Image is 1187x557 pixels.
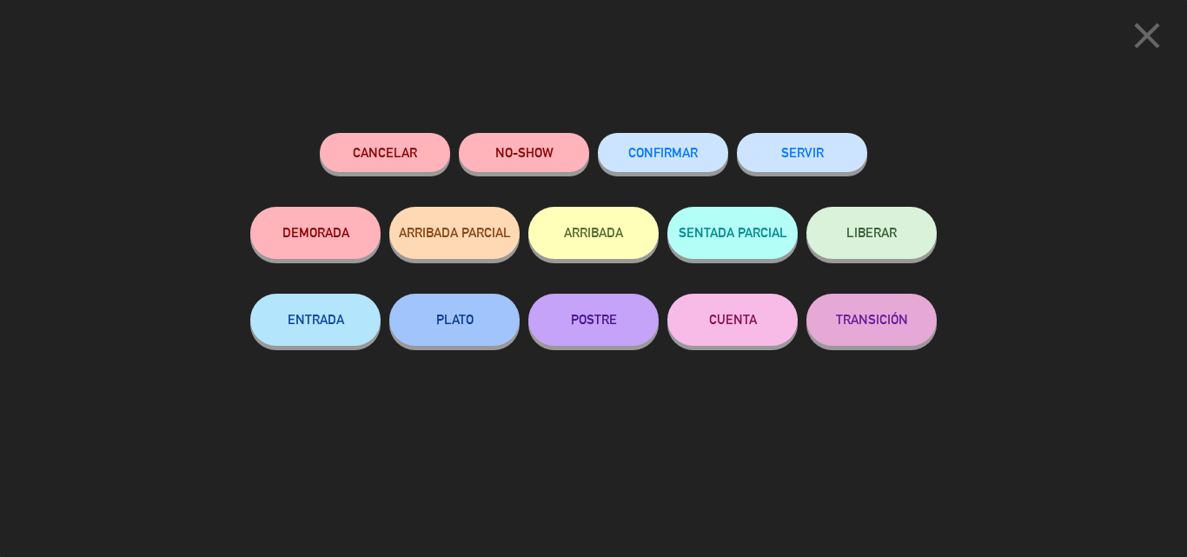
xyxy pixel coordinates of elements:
[667,294,798,346] button: CUENTA
[389,294,520,346] button: PLATO
[1120,13,1174,64] button: close
[399,225,511,240] span: ARRIBADA PARCIAL
[528,207,659,259] button: ARRIBADA
[806,294,937,346] button: TRANSICIÓN
[528,294,659,346] button: POSTRE
[737,133,867,172] button: SERVIR
[628,145,698,160] span: CONFIRMAR
[846,225,897,240] span: LIBERAR
[598,133,728,172] button: CONFIRMAR
[320,133,450,172] button: Cancelar
[1125,14,1169,57] i: close
[806,207,937,259] button: LIBERAR
[250,294,381,346] button: ENTRADA
[389,207,520,259] button: ARRIBADA PARCIAL
[250,207,381,259] button: DEMORADA
[667,207,798,259] button: SENTADA PARCIAL
[459,133,589,172] button: NO-SHOW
